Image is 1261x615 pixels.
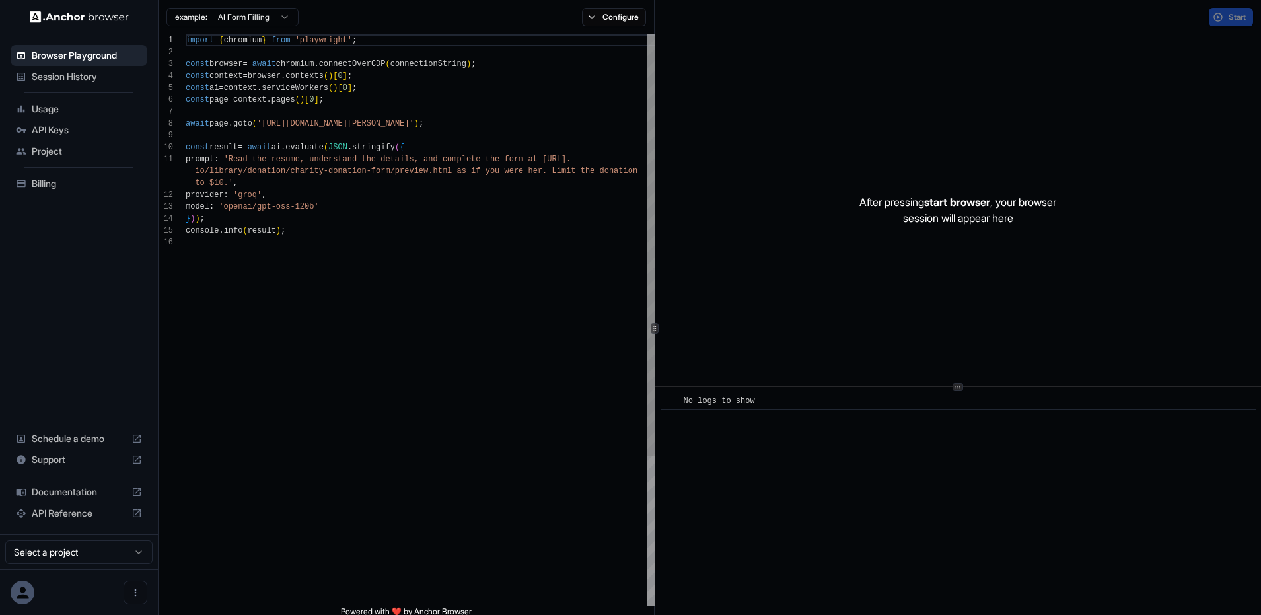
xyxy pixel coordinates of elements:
[233,119,252,128] span: goto
[32,432,126,445] span: Schedule a demo
[209,95,229,104] span: page
[32,49,142,62] span: Browser Playground
[347,143,352,152] span: .
[295,36,352,45] span: 'playwright'
[224,36,262,45] span: chromium
[209,202,214,211] span: :
[328,71,333,81] span: )
[159,70,173,82] div: 4
[11,449,147,470] div: Support
[271,36,291,45] span: from
[11,98,147,120] div: Usage
[159,46,173,58] div: 2
[386,59,390,69] span: (
[338,83,342,92] span: [
[248,71,281,81] span: browser
[328,143,347,152] span: JSON
[159,189,173,201] div: 12
[186,59,209,69] span: const
[242,226,247,235] span: (
[11,45,147,66] div: Browser Playground
[309,95,314,104] span: 0
[209,119,229,128] span: page
[219,226,223,235] span: .
[32,177,142,190] span: Billing
[281,143,285,152] span: .
[219,202,318,211] span: 'openai/gpt-oss-120b'
[186,36,214,45] span: import
[238,143,242,152] span: =
[32,145,142,158] span: Project
[248,143,271,152] span: await
[186,143,209,152] span: const
[30,11,129,23] img: Anchor Logo
[924,196,990,209] span: start browser
[295,95,300,104] span: (
[209,59,242,69] span: browser
[395,143,400,152] span: (
[159,82,173,94] div: 5
[242,59,247,69] span: =
[159,225,173,236] div: 15
[32,453,126,466] span: Support
[314,59,318,69] span: .
[209,143,238,152] span: result
[400,143,404,152] span: {
[233,95,266,104] span: context
[219,83,223,92] span: =
[186,71,209,81] span: const
[11,66,147,87] div: Session History
[582,8,646,26] button: Configure
[347,83,352,92] span: ]
[242,71,247,81] span: =
[224,83,257,92] span: context
[32,486,126,499] span: Documentation
[32,124,142,137] span: API Keys
[11,482,147,503] div: Documentation
[159,129,173,141] div: 9
[186,83,209,92] span: const
[281,71,285,81] span: .
[333,83,338,92] span: )
[209,83,219,92] span: ai
[32,102,142,116] span: Usage
[266,95,271,104] span: .
[300,95,305,104] span: )
[462,155,571,164] span: lete the form at [URL].
[11,503,147,524] div: API Reference
[414,119,419,128] span: )
[159,201,173,213] div: 13
[276,226,281,235] span: )
[11,141,147,162] div: Project
[271,143,281,152] span: ai
[186,214,190,223] span: }
[159,34,173,46] div: 1
[229,95,233,104] span: =
[347,71,352,81] span: ;
[175,12,207,22] span: example:
[257,83,262,92] span: .
[32,507,126,520] span: API Reference
[224,226,243,235] span: info
[214,155,219,164] span: :
[195,214,199,223] span: )
[32,70,142,83] span: Session History
[262,36,266,45] span: }
[352,143,395,152] span: stringify
[328,83,333,92] span: (
[319,95,324,104] span: ;
[343,83,347,92] span: 0
[233,178,238,188] span: ,
[11,173,147,194] div: Billing
[471,59,476,69] span: ;
[190,214,195,223] span: )
[262,190,266,199] span: ,
[159,213,173,225] div: 14
[159,141,173,153] div: 10
[281,226,285,235] span: ;
[229,119,233,128] span: .
[209,71,242,81] span: context
[466,59,471,69] span: )
[195,166,433,176] span: io/library/donation/charity-donation-form/preview.
[352,83,357,92] span: ;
